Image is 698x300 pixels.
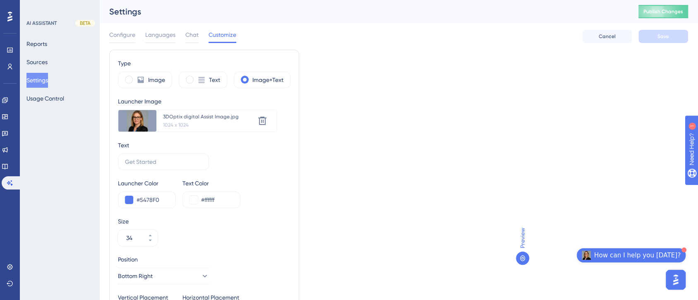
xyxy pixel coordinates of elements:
[26,20,57,26] div: AI ASSISTANT
[185,30,199,40] span: Chat
[209,30,236,40] span: Customize
[599,33,616,40] span: Cancel
[582,251,591,260] img: launcher-image-alternative-text
[19,2,52,12] span: Need Help?
[26,73,48,88] button: Settings
[125,157,202,166] input: Get Started
[26,36,47,51] button: Reports
[26,91,64,106] button: Usage Control
[118,216,290,226] div: Size
[663,267,688,292] iframe: UserGuiding AI Assistant Launcher
[26,55,48,70] button: Sources
[118,96,277,106] div: Launcher Image
[145,30,175,40] span: Languages
[163,113,254,120] div: 3DOptix digital Assist Image.jpg
[118,271,153,281] span: Bottom Right
[118,58,290,68] div: Type
[577,248,686,262] button: Open AI Assistant Launcher
[163,122,255,128] div: 1024 x 1024
[252,75,283,85] label: Image+Text
[109,30,135,40] span: Configure
[118,178,176,188] div: Launcher Color
[127,110,148,132] img: file-1754562886372.jpg
[182,178,240,188] div: Text Color
[118,254,209,264] div: Position
[118,140,129,150] div: Text
[643,8,683,15] span: Publish Changes
[638,5,688,18] button: Publish Changes
[657,33,669,40] span: Save
[58,4,60,11] div: 1
[582,30,632,43] button: Cancel
[638,30,688,43] button: Save
[118,268,209,284] button: Bottom Right
[518,228,528,248] span: Preview
[594,250,681,260] span: How can I help you [DATE]?
[148,75,165,85] label: Image
[109,6,618,17] div: Settings
[209,75,220,85] label: Text
[75,20,95,26] div: BETA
